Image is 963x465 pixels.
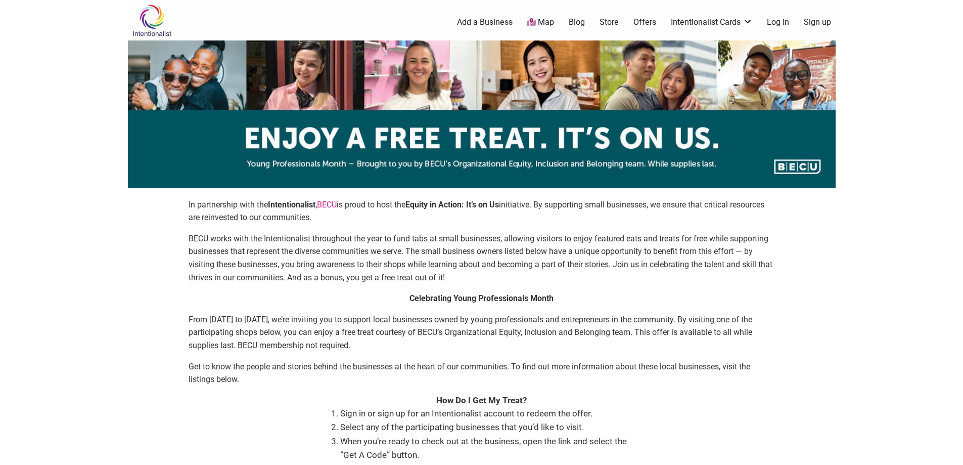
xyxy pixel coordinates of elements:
a: Blog [569,17,585,28]
a: Map [527,17,554,28]
a: Log In [767,17,789,28]
a: Sign up [804,17,831,28]
a: Intentionalist Cards [671,17,753,28]
strong: Equity in Action: It’s on Us [405,200,499,209]
img: sponsor logo [128,40,836,188]
img: Intentionalist [128,4,176,37]
p: BECU works with the Intentionalist throughout the year to fund tabs at small businesses, allowing... [189,232,775,284]
strong: Celebrating Young Professionals Month [409,293,554,303]
li: When you’re ready to check out at the business, open the link and select the “Get A Code” button. [340,435,633,462]
a: Store [600,17,619,28]
a: Add a Business [457,17,513,28]
p: Get to know the people and stories behind the businesses at the heart of our communities. To find... [189,360,775,386]
li: Sign in or sign up for an Intentionalist account to redeem the offer. [340,407,633,420]
a: BECU [317,200,337,209]
p: In partnership with the , is proud to host the initiative. By supporting small businesses, we ens... [189,198,775,224]
strong: Intentionalist [268,200,315,209]
strong: How Do I Get My Treat? [436,395,527,405]
li: Select any of the participating businesses that you’d like to visit. [340,420,633,434]
a: Offers [633,17,656,28]
p: From [DATE] to [DATE], we’re inviting you to support local businesses owned by young professional... [189,313,775,352]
